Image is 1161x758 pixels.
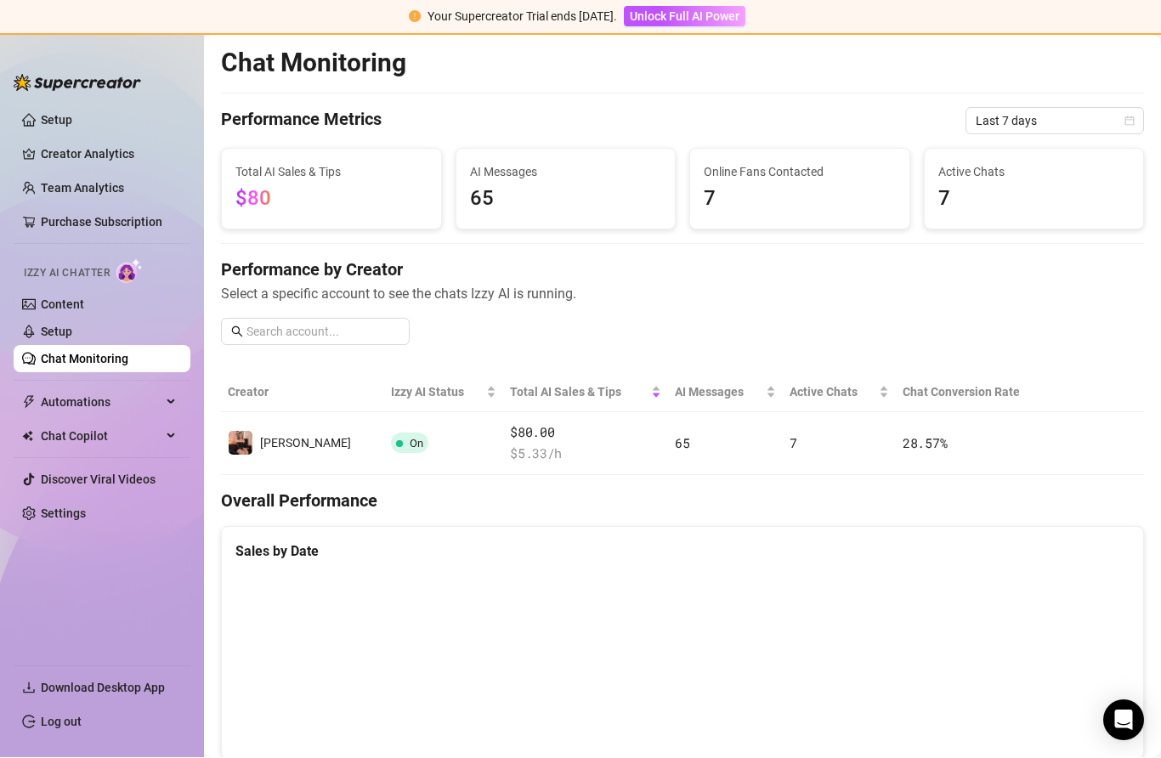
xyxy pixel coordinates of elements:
span: 65 [675,435,689,452]
span: Your Supercreator Trial ends [DATE]. [428,10,617,24]
button: Unlock Full AI Power [624,7,745,27]
span: $80 [235,187,271,211]
th: Total AI Sales & Tips [503,373,668,413]
a: Unlock Full AI Power [624,10,745,24]
input: Search account... [246,323,399,342]
div: Open Intercom Messenger [1103,700,1144,741]
span: download [22,682,36,695]
span: 28.57 % [903,435,947,452]
img: logo-BBDzfeDw.svg [14,75,141,92]
span: Active Chats [790,383,875,402]
span: Chat Copilot [41,423,161,450]
img: AI Chatter [116,259,143,284]
th: Active Chats [783,373,896,413]
span: exclamation-circle [409,11,421,23]
a: Purchase Subscription [41,209,177,236]
a: Content [41,298,84,312]
th: Creator [221,373,384,413]
span: Automations [41,389,161,416]
span: AI Messages [675,383,762,402]
a: Setup [41,114,72,127]
h4: Performance Metrics [221,108,382,135]
h4: Performance by Creator [221,258,1144,282]
span: 65 [470,184,662,216]
span: Download Desktop App [41,682,165,695]
span: 7 [938,184,1130,216]
span: Active Chats [938,163,1130,182]
span: Izzy AI Status [391,383,483,402]
span: On [410,438,423,450]
span: Last 7 days [976,109,1134,134]
span: [PERSON_NAME] [260,437,351,450]
h2: Chat Monitoring [221,48,406,80]
span: 7 [704,184,896,216]
img: Andrea [229,432,252,455]
th: Chat Conversion Rate [896,373,1051,413]
span: search [231,326,243,338]
a: Chat Monitoring [41,353,128,366]
span: Unlock Full AI Power [630,10,739,24]
span: AI Messages [470,163,662,182]
span: Izzy AI Chatter [24,266,110,282]
img: Chat Copilot [22,431,33,443]
span: calendar [1124,116,1135,127]
span: Online Fans Contacted [704,163,896,182]
a: Creator Analytics [41,141,177,168]
th: AI Messages [668,373,783,413]
span: Select a specific account to see the chats Izzy AI is running. [221,284,1144,305]
span: Total AI Sales & Tips [510,383,648,402]
span: Total AI Sales & Tips [235,163,428,182]
a: Settings [41,507,86,521]
div: Sales by Date [235,541,1130,563]
a: Log out [41,716,82,729]
span: 7 [790,435,797,452]
span: $80.00 [510,423,661,444]
a: Discover Viral Videos [41,473,156,487]
h4: Overall Performance [221,489,1144,513]
th: Izzy AI Status [384,373,503,413]
span: thunderbolt [22,396,36,410]
a: Setup [41,325,72,339]
span: $ 5.33 /h [510,444,661,465]
a: Team Analytics [41,182,124,195]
